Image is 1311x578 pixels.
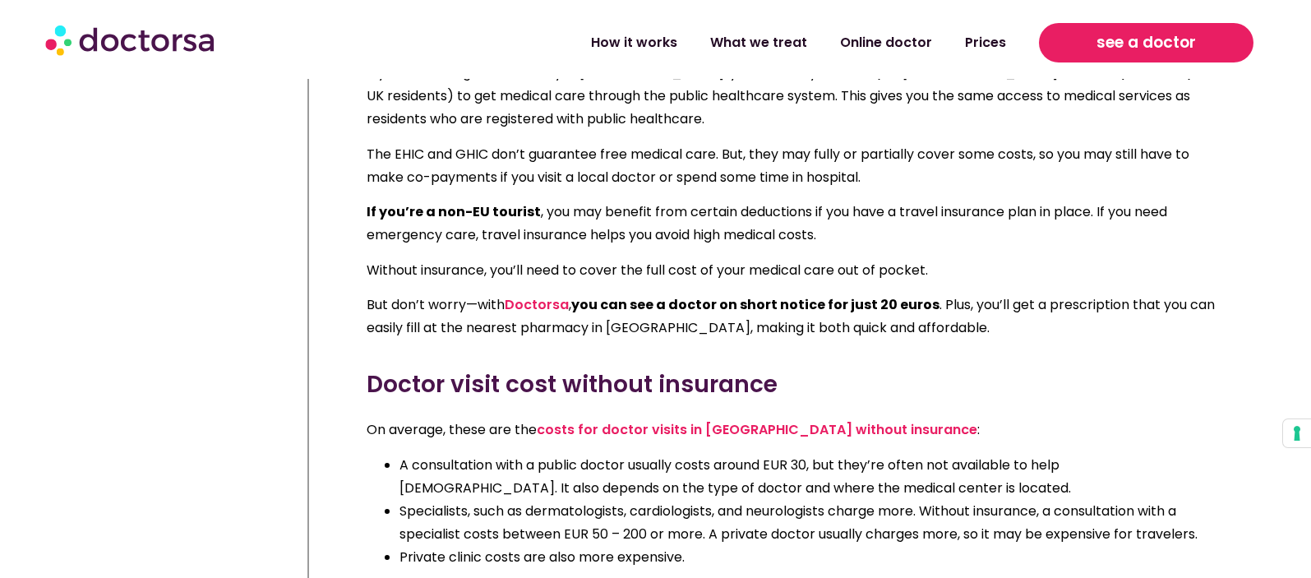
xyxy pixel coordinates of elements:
[575,24,694,62] a: How it works
[824,24,949,62] a: Online doctor
[694,24,824,62] a: What we treat
[1283,419,1311,447] button: Your consent preferences for tracking technologies
[367,368,1216,402] h3: Doctor visit cost without insurance
[367,202,541,221] b: If you’re a non-EU tourist
[367,143,1216,189] p: The EHIC and GHIC don’t guarantee free medical care. But, they may fully or partially cover some ...
[367,259,1216,282] p: Without insurance, you’ll need to cover the full cost of your medical care out of pocket.
[1039,23,1253,62] a: see a doctor
[367,418,1216,442] p: On average, these are the :
[949,24,1022,62] a: Prices
[1096,30,1196,56] span: see a doctor
[367,62,1216,131] p: If you’re a foreigner on holiday in [GEOGRAPHIC_DATA], you can use your EHIC (for [DEMOGRAPHIC_DA...
[344,24,1022,62] nav: Menu
[537,420,977,439] a: costs for doctor visits in [GEOGRAPHIC_DATA] without insurance
[571,295,939,314] b: you can see a doctor on short notice for just 20 euros
[399,454,1216,500] li: A consultation with a public doctor usually costs around EUR 30, but they’re often not available ...
[399,500,1216,546] li: Specialists, such as dermatologists, cardiologists, and neurologists charge more. Without insuran...
[367,201,1216,247] p: , you may benefit from certain deductions if you have a travel insurance plan in place. If you ne...
[367,294,1216,340] p: But don’t worry—with , . Plus, you’ll get a prescription that you can easily fill at the nearest ...
[505,295,569,314] a: Doctorsa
